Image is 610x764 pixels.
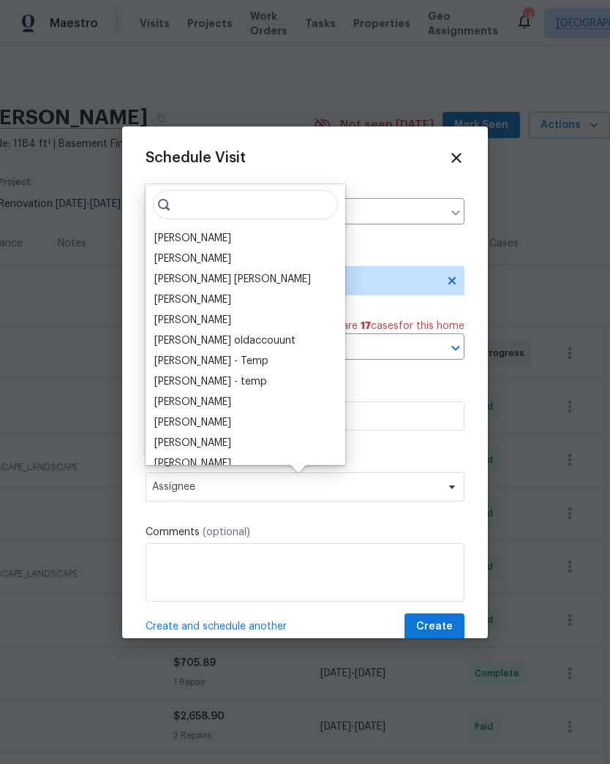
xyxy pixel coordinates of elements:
[203,527,250,537] span: (optional)
[154,313,231,328] div: [PERSON_NAME]
[154,374,267,389] div: [PERSON_NAME] - temp
[154,395,231,409] div: [PERSON_NAME]
[146,525,464,540] label: Comments
[154,415,231,430] div: [PERSON_NAME]
[146,184,464,198] label: Home
[448,150,464,166] span: Close
[404,613,464,640] button: Create
[154,456,231,471] div: [PERSON_NAME]
[416,618,453,636] span: Create
[154,231,231,246] div: [PERSON_NAME]
[146,619,287,634] span: Create and schedule another
[154,333,295,348] div: [PERSON_NAME] oldaccouunt
[154,354,268,368] div: [PERSON_NAME] - Temp
[361,321,371,331] span: 17
[154,436,231,450] div: [PERSON_NAME]
[154,272,311,287] div: [PERSON_NAME] [PERSON_NAME]
[146,151,246,165] span: Schedule Visit
[315,319,464,333] span: There are case s for this home
[152,481,439,493] span: Assignee
[154,251,231,266] div: [PERSON_NAME]
[154,292,231,307] div: [PERSON_NAME]
[445,338,466,358] button: Open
